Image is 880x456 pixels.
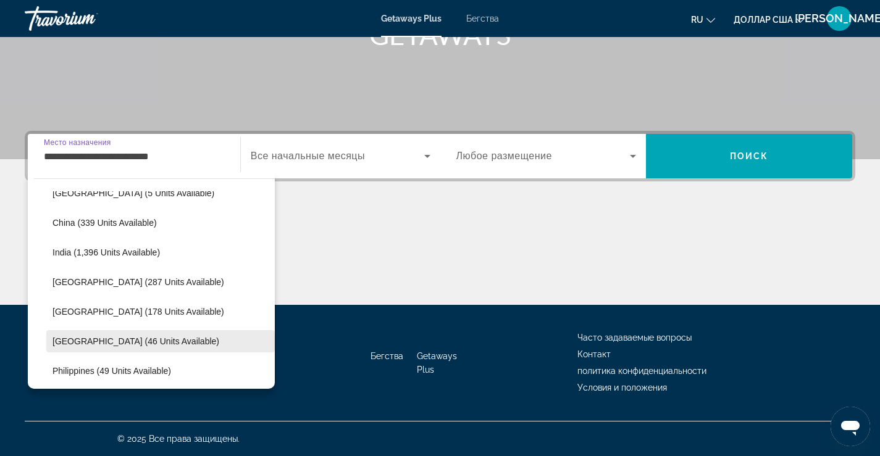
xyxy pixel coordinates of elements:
button: Изменить язык [691,10,715,28]
a: Контакт [577,349,611,359]
span: [GEOGRAPHIC_DATA] (178 units available) [52,307,224,317]
a: Бегства [371,351,403,361]
iframe: Кнопка запуска окна обмена сообщениями [831,407,870,446]
a: Часто задаваемые вопросы [577,333,692,342]
font: Поиск [730,151,769,161]
button: Select destination: Maldives (46 units available) [46,330,275,352]
button: Меню пользователя [823,6,855,31]
button: Select destination: Malaysia (178 units available) [46,301,275,323]
font: Любое размещение [456,151,552,161]
span: [GEOGRAPHIC_DATA] (5 units available) [52,188,214,198]
input: Выберите пункт назначения [44,149,224,164]
span: [GEOGRAPHIC_DATA] (287 units available) [52,277,224,287]
button: Изменить валюту [734,10,805,28]
div: Виджет поиска [28,134,852,178]
button: Поиск [646,134,852,178]
span: Philippines (49 units available) [52,366,171,376]
span: India (1,396 units available) [52,247,160,257]
a: Травориум [25,2,148,35]
button: Select destination: Bangladesh (5 units available) [46,182,275,204]
button: Select destination: Indonesia (287 units available) [46,271,275,293]
font: доллар США [734,15,793,25]
span: China (339 units available) [52,218,157,228]
font: Все начальные месяцы [251,151,365,161]
a: Getaways Plus [417,351,457,375]
div: Destination options [28,172,275,389]
button: Select destination: China (339 units available) [46,212,275,234]
a: политика конфиденциальности [577,366,706,376]
span: [GEOGRAPHIC_DATA] (46 units available) [52,336,219,346]
font: Место назначения [44,138,111,146]
a: Бегства [466,14,499,23]
font: ru [691,15,703,25]
a: Getaways Plus [381,14,442,23]
a: Условия и положения [577,383,667,392]
button: Select destination: Philippines (49 units available) [46,360,275,382]
button: Select destination: India (1,396 units available) [46,241,275,263]
font: © 2025 Все права защищены. [117,434,240,444]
